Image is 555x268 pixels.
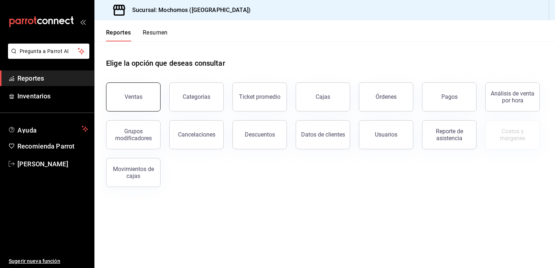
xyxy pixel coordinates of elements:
button: Ticket promedio [232,82,287,111]
div: Costos y márgenes [490,128,535,142]
div: Análisis de venta por hora [490,90,535,104]
button: Órdenes [359,82,413,111]
span: Recomienda Parrot [17,141,88,151]
span: Sugerir nueva función [9,257,88,265]
div: Categorías [183,93,210,100]
button: Usuarios [359,120,413,149]
button: Reportes [106,29,131,41]
span: Reportes [17,73,88,83]
div: Órdenes [376,93,397,100]
div: Movimientos de cajas [111,166,156,179]
span: Pregunta a Parrot AI [20,48,78,55]
div: Reporte de asistencia [427,128,472,142]
div: Grupos modificadores [111,128,156,142]
button: Pregunta a Parrot AI [8,44,89,59]
button: Ventas [106,82,161,111]
h1: Elige la opción que deseas consultar [106,58,225,69]
button: Pagos [422,82,477,111]
button: Descuentos [232,120,287,149]
div: Ticket promedio [239,93,280,100]
div: Pagos [441,93,458,100]
span: Inventarios [17,91,88,101]
div: Datos de clientes [301,131,345,138]
div: Ventas [125,93,142,100]
button: Contrata inventarios para ver este reporte [485,120,540,149]
div: navigation tabs [106,29,168,41]
span: Ayuda [17,125,79,133]
span: [PERSON_NAME] [17,159,88,169]
button: Resumen [143,29,168,41]
button: Datos de clientes [296,120,350,149]
button: Cajas [296,82,350,111]
button: Categorías [169,82,224,111]
div: Cancelaciones [178,131,215,138]
div: Descuentos [245,131,275,138]
div: Cajas [316,93,330,100]
button: Cancelaciones [169,120,224,149]
button: open_drawer_menu [80,19,86,25]
a: Pregunta a Parrot AI [5,53,89,60]
button: Análisis de venta por hora [485,82,540,111]
button: Reporte de asistencia [422,120,477,149]
div: Usuarios [375,131,397,138]
button: Movimientos de cajas [106,158,161,187]
h3: Sucursal: Mochomos ([GEOGRAPHIC_DATA]) [126,6,251,15]
button: Grupos modificadores [106,120,161,149]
